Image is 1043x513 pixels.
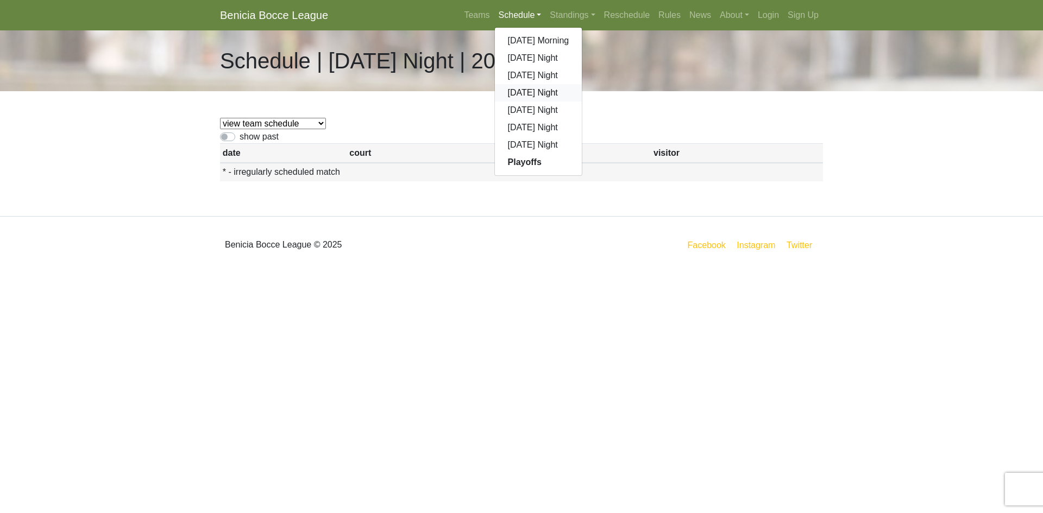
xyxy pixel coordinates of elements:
a: [DATE] Night [495,102,582,119]
a: Reschedule [600,4,655,26]
strong: Playoffs [508,157,542,167]
div: Benicia Bocce League © 2025 [212,225,521,264]
th: * - irregularly scheduled match [220,163,823,182]
a: Playoffs [495,154,582,171]
a: Benicia Bocce League [220,4,328,26]
a: [DATE] Night [495,67,582,84]
a: [DATE] Morning [495,32,582,49]
a: Schedule [494,4,546,26]
a: Login [753,4,783,26]
a: Twitter [784,238,821,252]
label: show past [240,130,279,143]
th: visitor [651,144,823,163]
a: Instagram [734,238,777,252]
a: Sign Up [783,4,823,26]
a: [DATE] Night [495,136,582,154]
a: [DATE] Night [495,84,582,102]
a: [DATE] Night [495,49,582,67]
h1: Schedule | [DATE] Night | 2025 [220,48,519,74]
th: date [220,144,347,163]
a: About [715,4,753,26]
a: Rules [654,4,685,26]
th: court [347,144,495,163]
a: News [685,4,715,26]
a: Teams [460,4,494,26]
div: Schedule [494,27,583,176]
a: Standings [545,4,599,26]
a: Facebook [686,238,728,252]
a: [DATE] Night [495,119,582,136]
